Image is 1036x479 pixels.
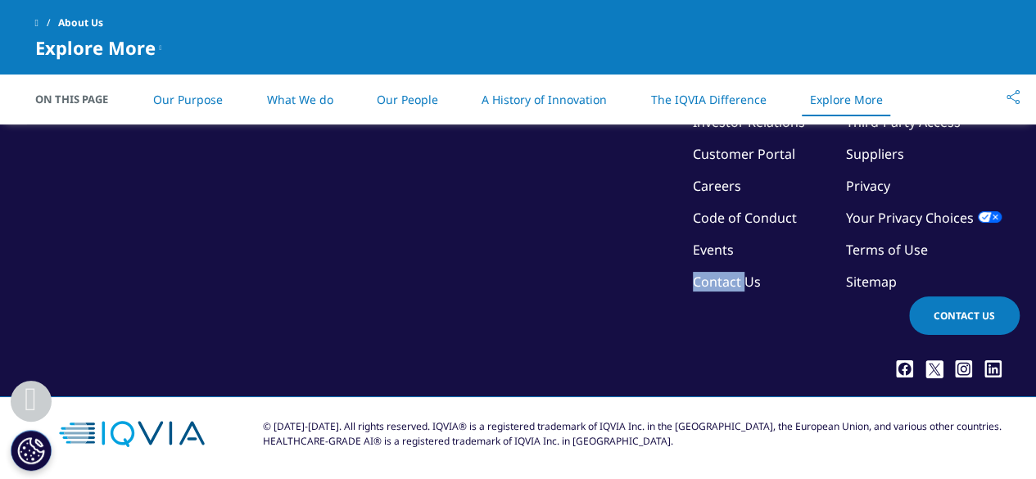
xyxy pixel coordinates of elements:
[693,209,797,227] a: Code of Conduct
[693,273,761,291] a: Contact Us
[153,92,223,107] a: Our Purpose
[909,296,1020,335] a: Contact Us
[263,419,1002,449] div: © [DATE]-[DATE]. All rights reserved. IQVIA® is a registered trademark of IQVIA Inc. in the [GEOG...
[846,145,904,163] a: Suppliers
[693,145,795,163] a: Customer Portal
[846,177,890,195] a: Privacy
[934,309,995,323] span: Contact Us
[35,38,156,57] span: Explore More
[846,113,961,131] a: Third-Party Access
[810,92,883,107] a: Explore More
[266,92,333,107] a: What We do
[846,209,1002,227] a: Your Privacy Choices
[693,177,741,195] a: Careers
[650,92,766,107] a: The IQVIA Difference
[35,91,125,107] span: On This Page
[846,241,928,259] a: Terms of Use
[11,430,52,471] button: Cookies Settings
[846,273,897,291] a: Sitemap
[377,92,438,107] a: Our People
[482,92,607,107] a: A History of Innovation
[693,113,805,131] a: Investor Relations
[693,241,734,259] a: Events
[58,8,103,38] span: About Us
